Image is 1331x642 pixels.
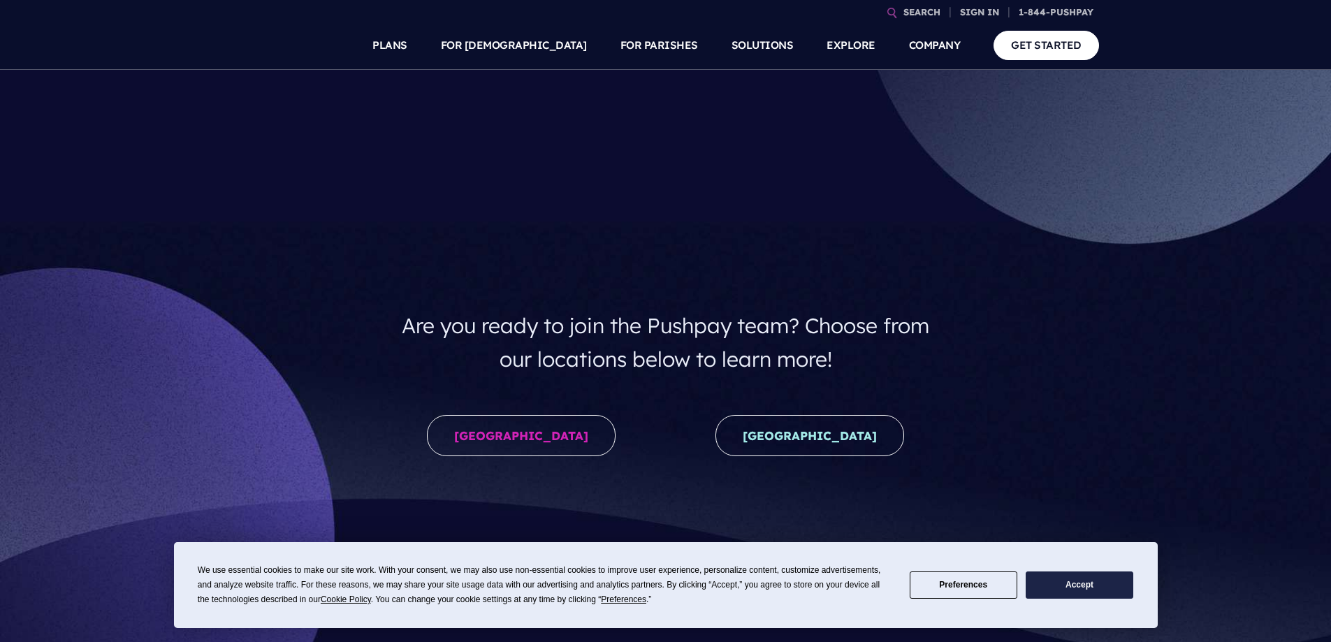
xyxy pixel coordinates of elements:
a: FOR PARISHES [620,21,698,70]
h4: Are you ready to join the Pushpay team? Choose from our locations below to learn more! [388,303,943,381]
span: Cookie Policy [321,594,371,604]
a: [GEOGRAPHIC_DATA] [427,415,616,456]
a: EXPLORE [827,21,875,70]
div: We use essential cookies to make our site work. With your consent, we may also use non-essential ... [198,563,893,607]
span: Preferences [601,594,646,604]
a: PLANS [372,21,407,70]
button: Preferences [910,571,1017,599]
a: FOR [DEMOGRAPHIC_DATA] [441,21,587,70]
div: Cookie Consent Prompt [174,542,1158,628]
a: [GEOGRAPHIC_DATA] [715,415,904,456]
a: SOLUTIONS [732,21,794,70]
button: Accept [1026,571,1133,599]
a: GET STARTED [994,31,1099,59]
a: COMPANY [909,21,961,70]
